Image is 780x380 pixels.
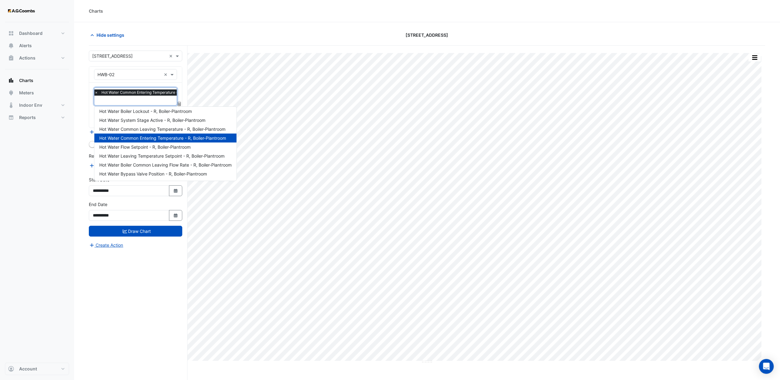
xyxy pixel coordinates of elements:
[19,114,36,121] span: Reports
[8,30,14,36] app-icon: Dashboard
[89,226,182,237] button: Draw Chart
[19,30,43,36] span: Dashboard
[89,201,107,208] label: End Date
[19,43,32,49] span: Alerts
[5,99,69,111] button: Indoor Env
[89,242,124,249] button: Create Action
[8,43,14,49] app-icon: Alerts
[177,101,182,106] span: Choose Function
[89,8,103,14] div: Charts
[8,90,14,96] app-icon: Meters
[5,111,69,124] button: Reports
[19,55,35,61] span: Actions
[99,144,191,150] span: Hot Water Flow Setpoint - R, Boiler-Plantroom
[99,135,226,141] span: Hot Water Common Entering Temperature - R, Boiler-Plantroom
[5,39,69,52] button: Alerts
[8,55,14,61] app-icon: Actions
[5,52,69,64] button: Actions
[99,118,205,123] span: Hot Water System Stage Active - R, Boiler-Plantroom
[749,54,761,61] button: More Options
[19,77,33,84] span: Charts
[94,107,237,181] div: Options List
[406,32,448,38] span: [STREET_ADDRESS]
[8,77,14,84] app-icon: Charts
[89,153,121,159] label: Reference Lines
[99,171,207,176] span: Hot Water Bypass Valve Position - R, Boiler-Plantroom
[5,87,69,99] button: Meters
[8,102,14,108] app-icon: Indoor Env
[173,188,179,193] fa-icon: Select Date
[19,102,42,108] span: Indoor Env
[99,153,225,159] span: Hot Water Leaving Temperature Setpoint - R, Boiler-Plantroom
[8,114,14,121] app-icon: Reports
[89,30,128,40] button: Hide settings
[5,74,69,87] button: Charts
[5,27,69,39] button: Dashboard
[89,162,135,169] button: Add Reference Line
[759,359,774,374] div: Open Intercom Messenger
[164,71,169,78] span: Clear
[97,32,124,38] span: Hide settings
[19,366,37,372] span: Account
[169,53,174,59] span: Clear
[99,126,225,132] span: Hot Water Common Leaving Temperature - R, Boiler-Plantroom
[89,128,126,135] button: Add Equipment
[93,89,99,96] span: ×
[89,176,109,183] label: Start Date
[99,162,232,167] span: Hot Water Boiler Common Leaving Flow Rate - R, Boiler-Plantroom
[7,5,35,17] img: Company Logo
[100,89,215,96] span: Hot Water Common Entering Temperature - R, Boiler-Plantroom
[19,90,34,96] span: Meters
[173,213,179,218] fa-icon: Select Date
[5,363,69,375] button: Account
[99,109,192,114] span: Hot Water Boiler Lockout - R, Boiler-Plantroom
